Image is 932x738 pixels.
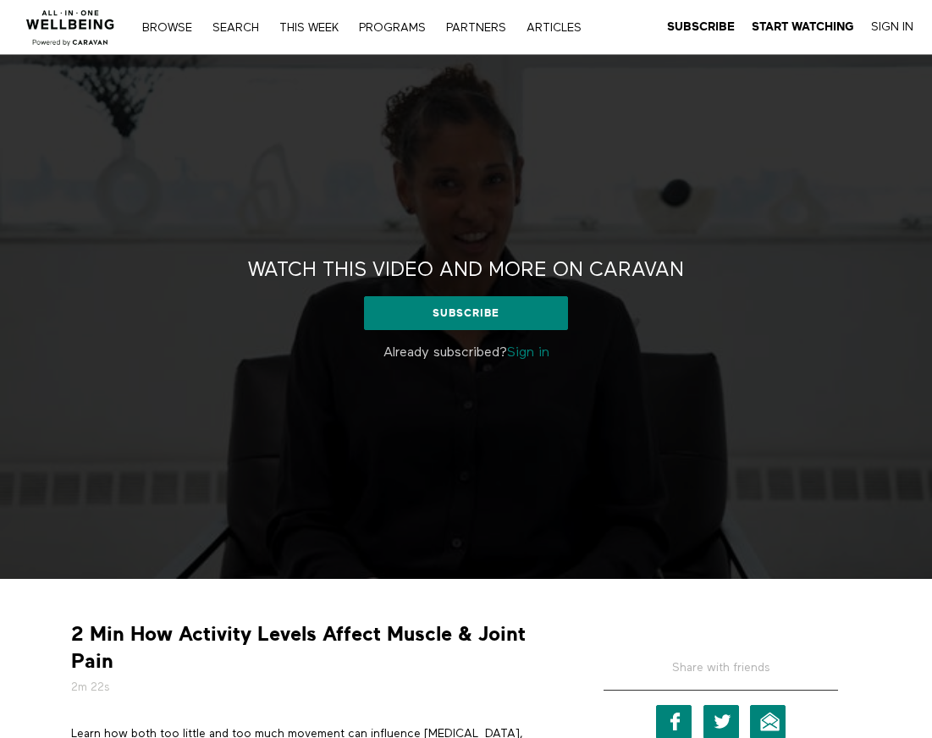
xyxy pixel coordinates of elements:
[667,19,735,35] a: Subscribe
[71,621,555,674] strong: 2 Min How Activity Levels Affect Muscle & Joint Pain
[364,296,567,330] a: Subscribe
[350,22,434,34] a: PROGRAMS
[438,22,515,34] a: PARTNERS
[71,679,555,696] h5: 2m 22s
[271,22,347,34] a: THIS WEEK
[248,257,684,284] h2: Watch this video and more on CARAVAN
[507,346,549,360] a: Sign in
[518,22,590,34] a: ARTICLES
[871,19,913,35] a: Sign In
[204,22,267,34] a: Search
[752,20,854,33] strong: Start Watching
[254,343,678,363] p: Already subscribed?
[604,659,837,690] h5: Share with friends
[667,20,735,33] strong: Subscribe
[134,19,589,36] nav: Primary
[134,22,201,34] a: Browse
[752,19,854,35] a: Start Watching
